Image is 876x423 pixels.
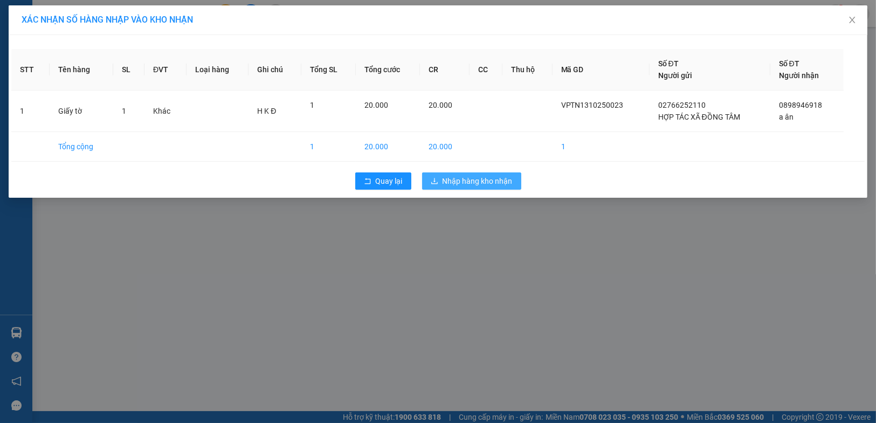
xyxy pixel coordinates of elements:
[658,59,679,68] span: Số ĐT
[779,113,794,121] span: a ân
[422,172,521,190] button: downloadNhập hàng kho nhận
[50,91,113,132] td: Giấy tờ
[144,91,187,132] td: Khác
[301,49,356,91] th: Tổng SL
[502,49,552,91] th: Thu hộ
[50,132,113,162] td: Tổng cộng
[420,49,470,91] th: CR
[50,49,113,91] th: Tên hàng
[553,49,650,91] th: Mã GD
[779,101,822,109] span: 0898946918
[376,175,403,187] span: Quay lại
[837,5,867,36] button: Close
[257,107,276,115] span: H K Đ
[443,175,513,187] span: Nhập hàng kho nhận
[356,49,420,91] th: Tổng cước
[658,71,692,80] span: Người gửi
[561,101,624,109] span: VPTN1310250023
[249,49,301,91] th: Ghi chú
[779,71,819,80] span: Người nhận
[356,132,420,162] td: 20.000
[187,49,249,91] th: Loại hàng
[658,101,706,109] span: 02766252110
[11,49,50,91] th: STT
[431,177,438,186] span: download
[113,49,144,91] th: SL
[364,177,371,186] span: rollback
[429,101,452,109] span: 20.000
[553,132,650,162] td: 1
[301,132,356,162] td: 1
[470,49,502,91] th: CC
[122,107,126,115] span: 1
[11,91,50,132] td: 1
[144,49,187,91] th: ĐVT
[364,101,388,109] span: 20.000
[355,172,411,190] button: rollbackQuay lại
[848,16,857,24] span: close
[310,101,314,109] span: 1
[420,132,470,162] td: 20.000
[22,15,193,25] span: XÁC NHẬN SỐ HÀNG NHẬP VÀO KHO NHẬN
[658,113,740,121] span: HỢP TÁC XÃ ĐỒNG TÂM
[779,59,799,68] span: Số ĐT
